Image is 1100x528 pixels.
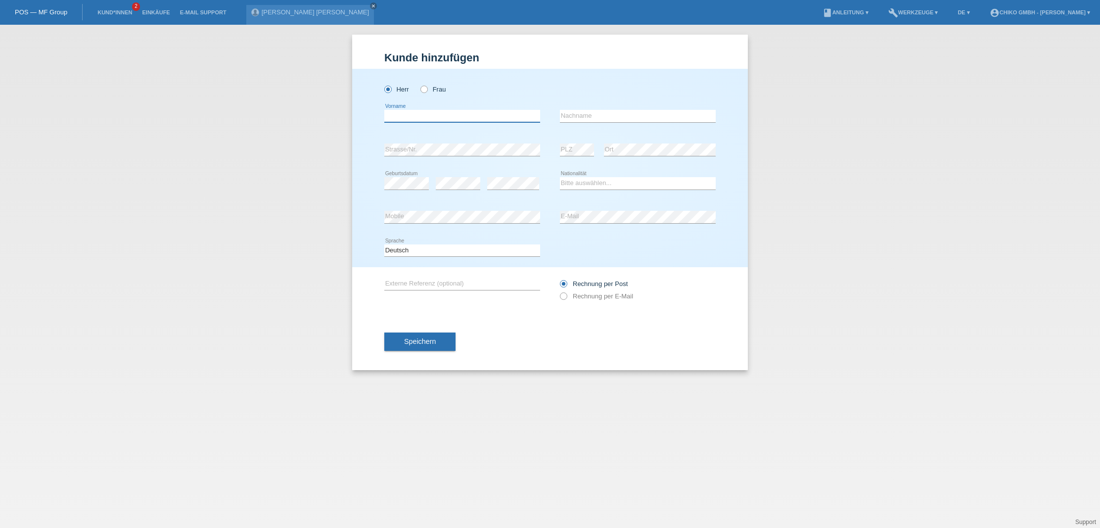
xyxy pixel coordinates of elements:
[953,9,974,15] a: DE ▾
[92,9,137,15] a: Kund*innen
[404,337,436,345] span: Speichern
[888,8,898,18] i: build
[132,2,140,11] span: 2
[990,8,1000,18] i: account_circle
[262,8,369,16] a: [PERSON_NAME] [PERSON_NAME]
[370,2,377,9] a: close
[560,280,628,288] label: Rechnung per Post
[420,86,446,93] label: Frau
[883,9,943,15] a: buildWerkzeuge ▾
[985,9,1095,15] a: account_circleChiko GmbH - [PERSON_NAME] ▾
[420,86,427,92] input: Frau
[175,9,231,15] a: E-Mail Support
[371,3,376,8] i: close
[384,333,456,351] button: Speichern
[560,292,566,305] input: Rechnung per E-Mail
[560,292,633,300] label: Rechnung per E-Mail
[1075,519,1096,526] a: Support
[15,8,67,16] a: POS — MF Group
[384,51,716,64] h1: Kunde hinzufügen
[823,8,832,18] i: book
[384,86,409,93] label: Herr
[818,9,873,15] a: bookAnleitung ▾
[560,280,566,292] input: Rechnung per Post
[384,86,391,92] input: Herr
[137,9,175,15] a: Einkäufe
